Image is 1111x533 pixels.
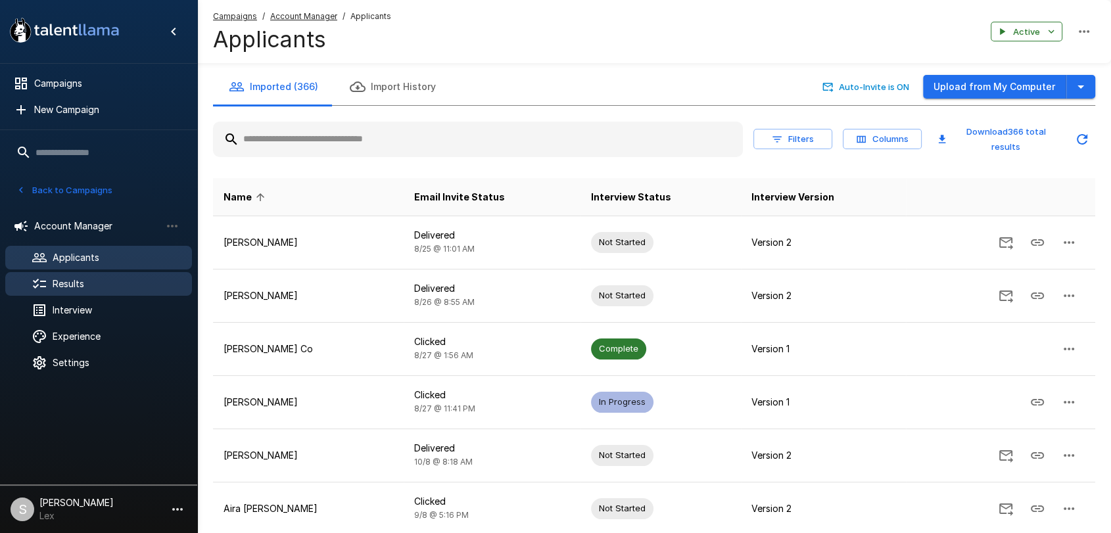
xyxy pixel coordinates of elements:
span: Interview Status [591,189,671,205]
span: 8/27 @ 1:56 AM [414,350,473,360]
span: / [262,10,265,23]
span: 8/25 @ 11:01 AM [414,244,475,254]
span: Not Started [591,449,653,461]
span: Not Started [591,502,653,515]
h4: Applicants [213,26,391,53]
p: Version 2 [751,289,895,302]
span: 9/8 @ 5:16 PM [414,510,469,520]
p: Version 2 [751,502,895,515]
p: Clicked [414,388,570,402]
button: Columns [843,129,922,149]
p: Aira [PERSON_NAME] [224,502,393,515]
span: Send Invitation [990,449,1022,460]
span: Send Invitation [990,289,1022,300]
button: Auto-Invite is ON [820,77,912,97]
button: Active [991,22,1062,42]
p: Delivered [414,442,570,455]
p: Version 1 [751,396,895,409]
p: Delivered [414,282,570,295]
span: Email Invite Status [414,189,505,205]
span: Send Invitation [990,236,1022,247]
p: Version 1 [751,342,895,356]
span: Complete [591,342,646,355]
p: Version 2 [751,236,895,249]
span: Send Invitation [990,502,1022,513]
span: Copy Interview Link [1022,236,1053,247]
p: [PERSON_NAME] [224,236,393,249]
span: 10/8 @ 8:18 AM [414,457,473,467]
p: Clicked [414,335,570,348]
u: Campaigns [213,11,257,21]
button: Imported (366) [213,68,334,105]
button: Updated Today - 7:49 PM [1069,126,1095,152]
span: Copy Interview Link [1022,502,1053,513]
button: Import History [334,68,452,105]
span: 8/27 @ 11:41 PM [414,404,475,413]
span: Interview Version [751,189,834,205]
span: Copy Interview Link [1022,449,1053,460]
span: / [343,10,345,23]
p: [PERSON_NAME] [224,289,393,302]
p: Version 2 [751,449,895,462]
span: 8/26 @ 8:55 AM [414,297,475,307]
span: Copy Interview Link [1022,289,1053,300]
p: [PERSON_NAME] [224,396,393,409]
button: Upload from My Computer [923,75,1066,99]
span: Not Started [591,289,653,302]
span: Copy Interview Link [1022,396,1053,407]
span: Applicants [350,10,391,23]
p: Clicked [414,495,570,508]
p: [PERSON_NAME] [224,449,393,462]
span: Name [224,189,269,205]
u: Account Manager [270,11,337,21]
button: Filters [753,129,832,149]
span: In Progress [591,396,653,408]
p: Delivered [414,229,570,242]
p: [PERSON_NAME] Co [224,342,393,356]
button: Download366 total results [932,122,1064,157]
span: Not Started [591,236,653,248]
